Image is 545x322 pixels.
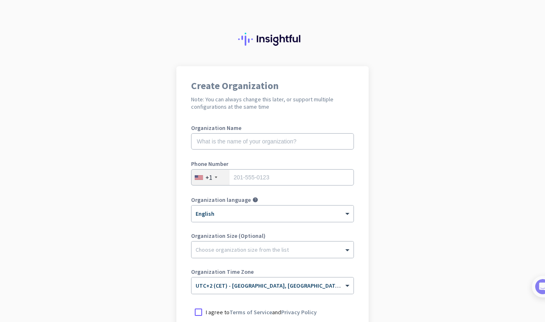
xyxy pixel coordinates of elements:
[191,161,354,167] label: Phone Number
[191,197,251,203] label: Organization language
[281,309,317,316] a: Privacy Policy
[191,233,354,239] label: Organization Size (Optional)
[191,269,354,275] label: Organization Time Zone
[191,81,354,91] h1: Create Organization
[191,96,354,110] h2: Note: You can always change this later, or support multiple configurations at the same time
[191,169,354,186] input: 201-555-0123
[191,133,354,150] input: What is the name of your organization?
[206,308,317,316] p: I agree to and
[191,125,354,131] label: Organization Name
[230,309,272,316] a: Terms of Service
[252,197,258,203] i: help
[238,33,307,46] img: Insightful
[205,173,212,181] div: +1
